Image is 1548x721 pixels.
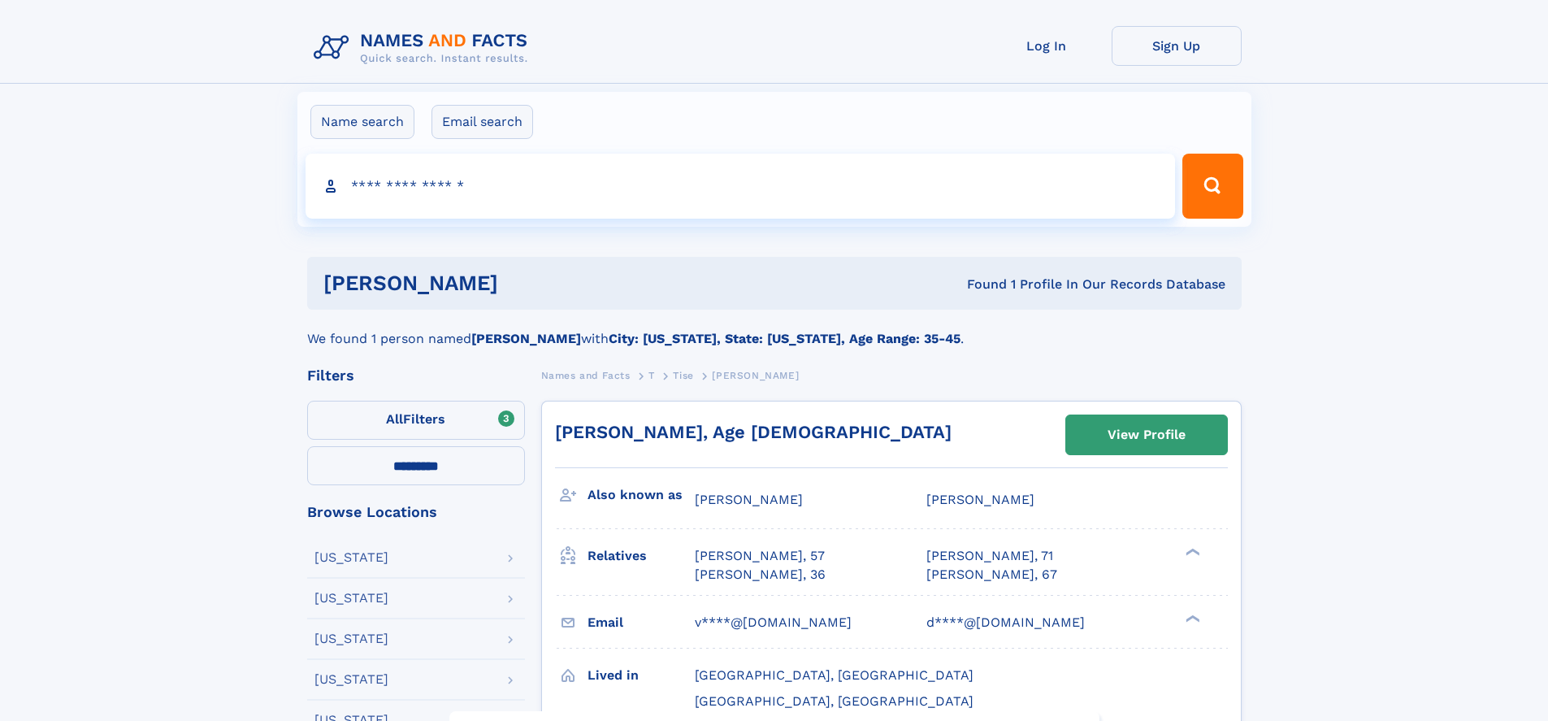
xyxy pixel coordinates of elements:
[1108,416,1186,454] div: View Profile
[541,365,631,385] a: Names and Facts
[314,632,388,645] div: [US_STATE]
[926,547,1053,565] a: [PERSON_NAME], 71
[314,673,388,686] div: [US_STATE]
[307,401,525,440] label: Filters
[588,609,695,636] h3: Email
[310,105,414,139] label: Name search
[431,105,533,139] label: Email search
[712,370,799,381] span: [PERSON_NAME]
[695,547,825,565] a: [PERSON_NAME], 57
[926,492,1034,507] span: [PERSON_NAME]
[307,368,525,383] div: Filters
[648,370,655,381] span: T
[732,276,1225,293] div: Found 1 Profile In Our Records Database
[1182,613,1201,623] div: ❯
[314,551,388,564] div: [US_STATE]
[471,331,581,346] b: [PERSON_NAME]
[323,273,733,293] h1: [PERSON_NAME]
[1182,154,1242,219] button: Search Button
[695,693,973,709] span: [GEOGRAPHIC_DATA], [GEOGRAPHIC_DATA]
[1066,415,1227,454] a: View Profile
[307,505,525,519] div: Browse Locations
[982,26,1112,66] a: Log In
[673,365,693,385] a: Tise
[307,310,1242,349] div: We found 1 person named with .
[695,492,803,507] span: [PERSON_NAME]
[588,481,695,509] h3: Also known as
[386,411,403,427] span: All
[588,542,695,570] h3: Relatives
[609,331,960,346] b: City: [US_STATE], State: [US_STATE], Age Range: 35-45
[1112,26,1242,66] a: Sign Up
[307,26,541,70] img: Logo Names and Facts
[314,592,388,605] div: [US_STATE]
[926,566,1057,584] a: [PERSON_NAME], 67
[648,365,655,385] a: T
[588,662,695,689] h3: Lived in
[695,667,973,683] span: [GEOGRAPHIC_DATA], [GEOGRAPHIC_DATA]
[1182,547,1201,558] div: ❯
[555,422,952,442] a: [PERSON_NAME], Age [DEMOGRAPHIC_DATA]
[673,370,693,381] span: Tise
[306,154,1176,219] input: search input
[695,566,826,584] a: [PERSON_NAME], 36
